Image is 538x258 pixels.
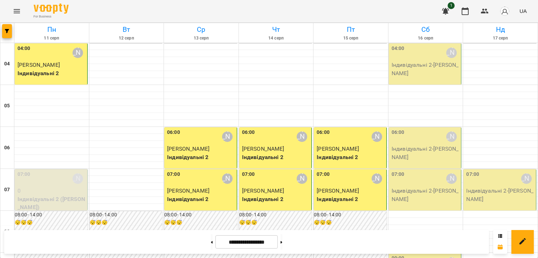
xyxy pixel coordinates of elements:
[466,171,479,178] label: 07:00
[18,45,30,52] label: 04:00
[317,195,385,203] p: Індивідуальні 2
[90,24,163,35] h6: Вт
[167,187,209,194] span: [PERSON_NAME]
[18,195,86,212] p: Індивідуальні 2 ([PERSON_NAME])
[314,219,387,227] h6: 😴😴😴
[167,171,180,178] label: 07:00
[242,145,284,152] span: [PERSON_NAME]
[34,14,69,19] span: For Business
[239,211,312,219] h6: 08:00 - 14:00
[240,35,312,42] h6: 14 серп
[15,211,88,219] h6: 08:00 - 14:00
[317,129,330,136] label: 06:00
[4,144,10,152] h6: 06
[167,129,180,136] label: 06:00
[372,173,382,184] div: Софія Брусова
[15,24,88,35] h6: Пн
[165,24,237,35] h6: Ср
[517,5,530,17] button: UA
[446,131,457,142] div: Софія Брусова
[15,219,88,227] h6: 😴😴😴
[4,60,10,68] h6: 04
[297,173,307,184] div: Софія Брусова
[4,102,10,110] h6: 05
[164,219,237,227] h6: 😴😴😴
[90,35,163,42] h6: 12 серп
[167,153,235,162] p: Індивідуальні 2
[392,187,460,203] p: Індивідуальні 2 - [PERSON_NAME]
[392,145,460,161] p: Індивідуальні 2 - [PERSON_NAME]
[167,195,235,203] p: Індивідуальні 2
[242,171,255,178] label: 07:00
[18,62,60,68] span: [PERSON_NAME]
[242,187,284,194] span: [PERSON_NAME]
[317,153,385,162] p: Індивідуальні 2
[240,24,312,35] h6: Чт
[446,173,457,184] div: Софія Брусова
[464,24,537,35] h6: Нд
[389,24,462,35] h6: Сб
[448,2,455,9] span: 1
[165,35,237,42] h6: 13 серп
[90,211,163,219] h6: 08:00 - 14:00
[521,173,532,184] div: Софія Брусова
[446,48,457,58] div: Софія Брусова
[315,35,387,42] h6: 15 серп
[242,129,255,136] label: 06:00
[392,171,405,178] label: 07:00
[519,7,527,15] span: UA
[34,3,69,14] img: Voopty Logo
[464,35,537,42] h6: 17 серп
[317,145,359,152] span: [PERSON_NAME]
[297,131,307,142] div: Софія Брусова
[317,187,359,194] span: [PERSON_NAME]
[8,3,25,20] button: Menu
[239,219,312,227] h6: 😴😴😴
[500,6,510,16] img: avatar_s.png
[222,173,233,184] div: Софія Брусова
[15,35,88,42] h6: 11 серп
[18,171,30,178] label: 07:00
[167,145,209,152] span: [PERSON_NAME]
[18,187,86,195] p: 0
[242,195,310,203] p: Індивідуальні 2
[314,211,387,219] h6: 08:00 - 14:00
[392,129,405,136] label: 06:00
[315,24,387,35] h6: Пт
[389,35,462,42] h6: 16 серп
[317,171,330,178] label: 07:00
[164,211,237,219] h6: 08:00 - 14:00
[4,186,10,194] h6: 07
[73,48,83,58] div: Софія Брусова
[242,153,310,162] p: Індивідуальні 2
[466,187,534,203] p: Індивідуальні 2 - [PERSON_NAME]
[392,45,405,52] label: 04:00
[372,131,382,142] div: Софія Брусова
[222,131,233,142] div: Софія Брусова
[18,69,86,78] p: Індивідуальні 2
[73,173,83,184] div: Софія Брусова
[392,61,460,77] p: Індивідуальні 2 - [PERSON_NAME]
[90,219,163,227] h6: 😴😴😴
